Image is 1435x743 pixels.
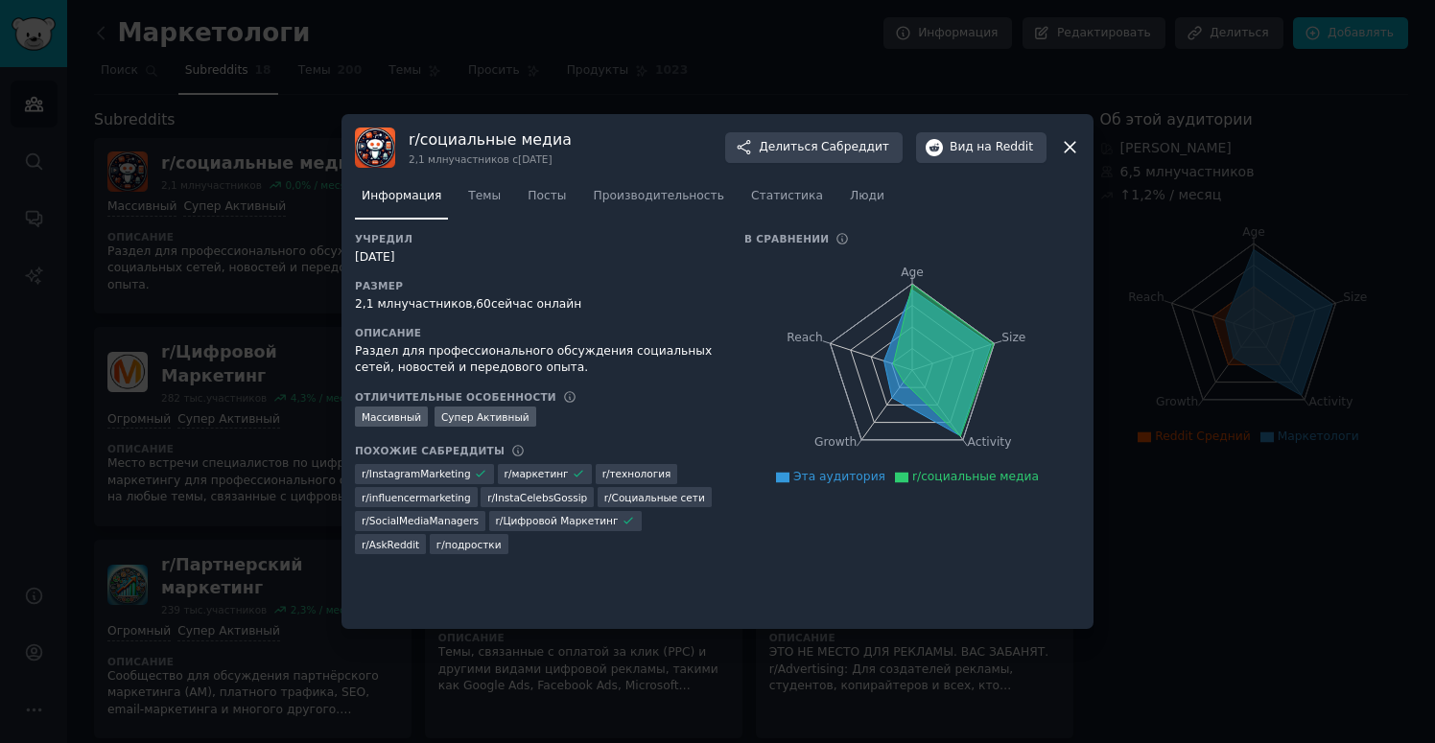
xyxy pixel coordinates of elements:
[362,189,441,202] font: Информация
[369,468,471,479] font: InstagramMarketing
[355,250,394,264] font: [DATE]
[744,181,830,221] a: Статистика
[461,181,507,221] a: Темы
[401,297,476,311] font: участников,
[491,297,581,311] font: сейчас онлайн
[843,181,891,221] a: Люди
[355,128,395,168] img: социальные медиа
[487,492,495,503] font: r/
[850,189,884,202] font: Люди
[449,153,519,165] font: участников с
[355,181,448,221] a: Информация
[787,330,823,343] tspan: Reach
[445,539,502,550] font: подростки
[441,411,529,423] font: Супер Активный
[468,189,501,202] font: Темы
[476,297,491,311] font: 60
[814,435,857,449] tspan: Growth
[369,539,419,550] font: AskReddit
[916,132,1047,163] button: Видна Reddit
[355,327,421,338] font: Описание
[751,189,823,202] font: Статистика
[369,515,479,526] font: SocialMediaManagers
[369,492,471,503] font: influencermarketing
[521,181,573,221] a: Посты
[355,297,401,311] font: 2,1 млн
[950,140,974,153] font: Вид
[495,492,587,503] font: InstaCelebsGossip
[355,391,556,403] font: Отличительные особенности
[759,140,817,153] font: Делиться
[409,130,420,149] font: r/
[976,140,1033,153] font: на Reddit
[362,492,369,503] font: r/
[362,411,421,423] font: Массивный
[420,130,572,149] font: социальные медиа
[528,189,566,202] font: Посты
[612,492,705,503] font: Социальные сети
[355,280,403,291] font: Размер
[511,468,568,479] font: маркетинг
[587,181,731,221] a: Производительность
[1001,330,1025,343] tspan: Size
[355,344,712,375] font: Раздел для профессионального обсуждения социальных сетей, новостей и передового опыта.
[968,435,1012,449] tspan: Activity
[505,468,512,479] font: r/
[362,515,369,526] font: r/
[912,470,1039,483] font: r/социальные медиа
[362,539,369,550] font: r/
[355,445,505,456] font: Похожие сабреддиты
[602,468,610,479] font: r/
[503,515,618,526] font: Цифровой Маркетинг
[725,132,903,163] button: ДелитьсяСабреддит
[362,468,369,479] font: r/
[744,233,829,244] font: В сравнении
[518,153,553,165] font: [DATE]
[901,266,924,279] tspan: Age
[594,189,724,202] font: Производительность
[609,468,670,479] font: технология
[821,140,889,153] font: Сабреддит
[793,470,885,483] font: Эта аудитория
[496,515,504,526] font: r/
[355,233,412,244] font: Учредил
[409,153,449,165] font: 2,1 млн
[604,492,612,503] font: r/
[436,539,445,550] font: г/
